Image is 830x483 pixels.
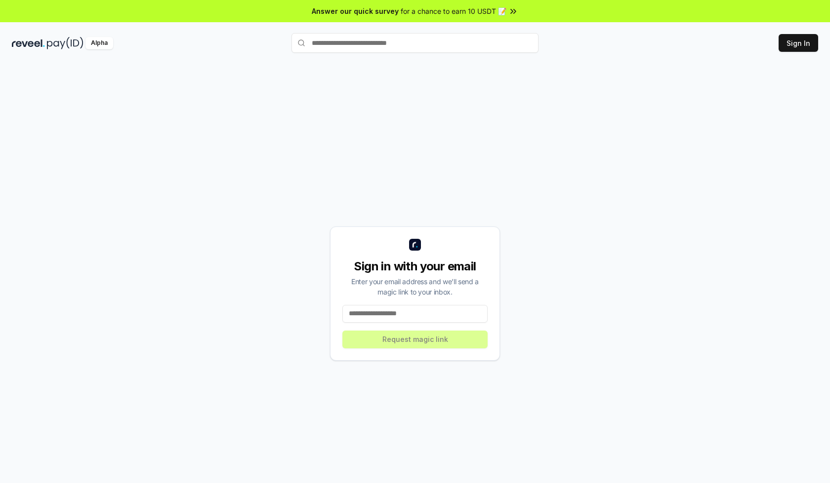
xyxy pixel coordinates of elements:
[779,34,818,52] button: Sign In
[47,37,83,49] img: pay_id
[85,37,113,49] div: Alpha
[342,259,488,274] div: Sign in with your email
[312,6,399,16] span: Answer our quick survey
[12,37,45,49] img: reveel_dark
[409,239,421,251] img: logo_small
[401,6,506,16] span: for a chance to earn 10 USDT 📝
[342,276,488,297] div: Enter your email address and we’ll send a magic link to your inbox.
